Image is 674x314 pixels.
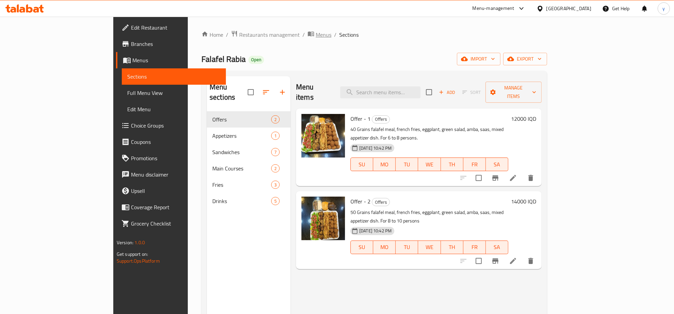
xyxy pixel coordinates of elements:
span: Select all sections [244,85,258,99]
span: [DATE] 10:42 PM [357,145,394,151]
span: Menu disclaimer [131,170,220,179]
span: 1 [272,133,279,139]
a: Choice Groups [116,117,226,134]
div: Open [248,56,264,64]
a: Branches [116,36,226,52]
div: items [271,164,280,172]
li: / [334,31,336,39]
div: Offers2 [207,111,291,128]
div: items [271,148,280,156]
nav: Menu sections [207,109,291,212]
button: import [457,53,500,65]
button: Manage items [486,82,542,103]
h2: Menu items [296,82,332,102]
span: Select section [422,85,436,99]
span: WE [421,160,438,169]
span: [DATE] 10:42 PM [357,228,394,234]
span: WE [421,242,438,252]
a: Grocery Checklist [116,215,226,232]
button: WE [418,158,441,171]
div: [GEOGRAPHIC_DATA] [546,5,591,12]
div: Offers [372,115,390,123]
span: Coupons [131,138,220,146]
span: export [509,55,542,63]
h6: 14000 IQD [511,197,536,206]
span: Promotions [131,154,220,162]
input: search [340,86,421,98]
li: / [302,31,305,39]
span: Select to update [472,171,486,185]
span: Coverage Report [131,203,220,211]
button: FR [463,158,486,171]
span: Add item [436,87,458,98]
button: TH [441,241,463,254]
span: Open [248,57,264,63]
span: Offers [212,115,271,123]
span: Offer - 2 [350,196,371,206]
span: TH [444,242,461,252]
div: Fries3 [207,177,291,193]
a: Sections [122,68,226,85]
span: FR [466,160,483,169]
span: 5 [272,198,279,204]
span: Edit Menu [127,105,220,113]
button: SA [486,241,508,254]
button: TU [396,241,418,254]
span: Sections [127,72,220,81]
div: Offers [372,198,390,206]
p: 40 Grains falafel meal, french fries, eggplant, green salad, amba, saas, mixed appetizer dish. Fo... [350,125,508,142]
span: 3 [272,182,279,188]
span: Drinks [212,197,271,205]
span: Sections [339,31,359,39]
div: items [271,132,280,140]
a: Coverage Report [116,199,226,215]
button: MO [373,241,396,254]
span: Fries [212,181,271,189]
div: Appetizers [212,132,271,140]
a: Menus [116,52,226,68]
button: SU [350,158,373,171]
span: MO [376,160,393,169]
a: Edit Menu [122,101,226,117]
span: Menus [132,56,220,64]
span: TH [444,160,461,169]
span: Choice Groups [131,121,220,130]
div: Sandwiches7 [207,144,291,160]
span: Version: [117,238,133,247]
span: SA [489,160,506,169]
span: Grocery Checklist [131,219,220,228]
span: Select section first [458,87,486,98]
span: TU [398,242,415,252]
button: delete [523,253,539,269]
img: Offer - 2 [301,197,345,240]
button: delete [523,170,539,186]
div: items [271,181,280,189]
span: Menus [316,31,331,39]
button: Branch-specific-item [487,253,504,269]
span: Edit Restaurant [131,23,220,32]
a: Promotions [116,150,226,166]
p: 50 Grains falafel meal, french fries, eggplant, green salad, amba, saas, mixed appetizer dish. Fo... [350,208,508,225]
a: Restaurants management [231,30,300,39]
h6: 12000 IQD [511,114,536,123]
button: TU [396,158,418,171]
span: Add [438,88,456,96]
button: Add [436,87,458,98]
span: SU [354,160,371,169]
a: Edit menu item [509,257,517,265]
div: items [271,197,280,205]
span: Sort sections [258,84,274,100]
span: Offers [372,115,390,123]
span: 7 [272,149,279,155]
span: Sandwiches [212,148,271,156]
div: Menu-management [473,4,514,13]
div: Main Courses [212,164,271,172]
button: Branch-specific-item [487,170,504,186]
a: Edit menu item [509,174,517,182]
div: items [271,115,280,123]
a: Edit Restaurant [116,19,226,36]
span: FR [466,242,483,252]
span: TU [398,160,415,169]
